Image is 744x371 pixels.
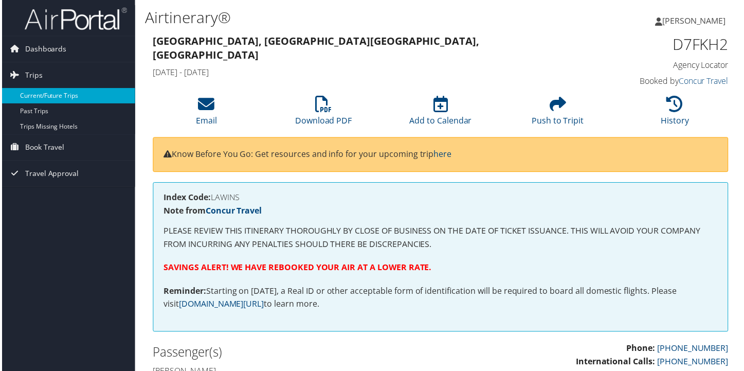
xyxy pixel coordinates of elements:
span: Travel Approval [23,162,77,187]
a: Add to Calendar [410,102,473,127]
h4: Booked by [597,76,730,87]
strong: Reminder: [162,287,205,298]
span: Trips [23,63,41,89]
a: [PHONE_NUMBER] [659,358,730,369]
a: History [662,102,691,127]
strong: International Calls: [577,358,657,369]
a: Concur Travel [205,206,261,217]
img: airportal-logo.png [23,7,125,31]
strong: SAVINGS ALERT! WE HAVE REBOOKED YOUR AIR AT A LOWER RATE. [162,263,432,274]
h1: Airtinerary® [144,7,540,28]
strong: Index Code: [162,192,210,204]
span: Dashboards [23,37,65,62]
span: Book Travel [23,135,63,161]
h4: [DATE] - [DATE] [152,67,582,78]
span: [PERSON_NAME] [664,15,728,26]
h2: Passenger(s) [152,345,433,363]
a: [PHONE_NUMBER] [659,344,730,356]
a: Download PDF [295,102,352,127]
h4: Agency Locator [597,60,730,71]
a: here [434,149,452,161]
a: [DOMAIN_NAME][URL] [178,299,263,311]
h1: D7FKH2 [597,34,730,56]
strong: Phone: [628,344,657,356]
p: Know Before You Go: Get resources and info for your upcoming trip [162,149,719,162]
strong: Note from [162,206,261,217]
p: Starting on [DATE], a Real ID or other acceptable form of identification will be required to boar... [162,286,719,312]
strong: [GEOGRAPHIC_DATA], [GEOGRAPHIC_DATA] [GEOGRAPHIC_DATA], [GEOGRAPHIC_DATA] [152,34,480,62]
a: Concur Travel [680,76,730,87]
a: Email [195,102,216,127]
p: PLEASE REVIEW THIS ITINERARY THOROUGHLY BY CLOSE OF BUSINESS ON THE DATE OF TICKET ISSUANCE. THIS... [162,226,719,252]
a: Push to Tripit [533,102,585,127]
a: [PERSON_NAME] [657,5,738,36]
h4: LAWINS [162,194,719,202]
